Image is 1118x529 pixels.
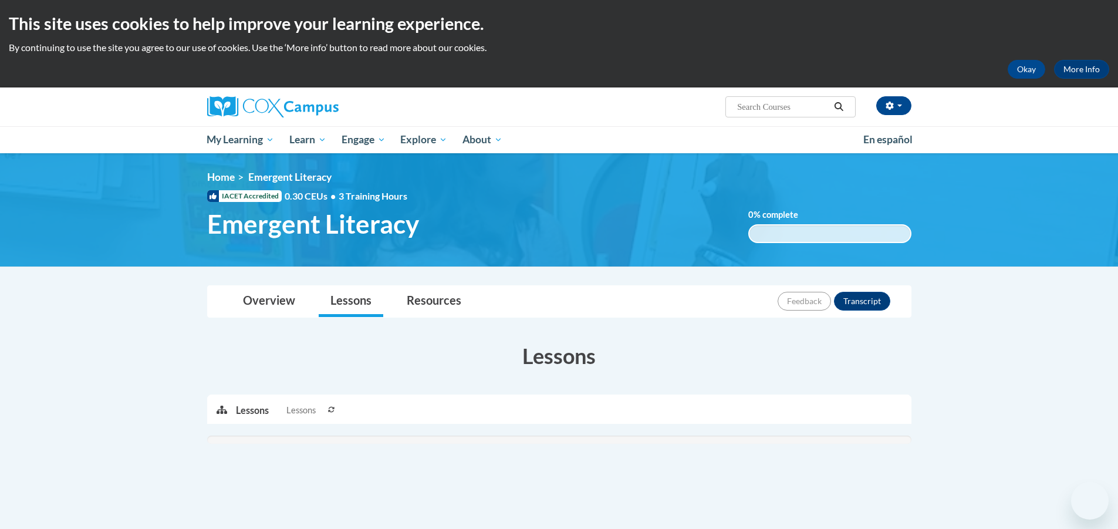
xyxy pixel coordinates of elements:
[876,96,911,115] button: Account Settings
[207,96,339,117] img: Cox Campus
[395,286,473,317] a: Resources
[1054,60,1109,79] a: More Info
[207,341,911,370] h3: Lessons
[334,126,393,153] a: Engage
[393,126,455,153] a: Explore
[330,190,336,201] span: •
[1008,60,1045,79] button: Okay
[748,210,754,220] span: 0
[286,404,316,417] span: Lessons
[319,286,383,317] a: Lessons
[863,133,913,146] span: En español
[207,190,282,202] span: IACET Accredited
[282,126,334,153] a: Learn
[207,171,235,183] a: Home
[736,100,830,114] input: Search Courses
[207,208,419,240] span: Emergent Literacy
[342,133,386,147] span: Engage
[207,133,274,147] span: My Learning
[289,133,326,147] span: Learn
[285,190,339,203] span: 0.30 CEUs
[231,286,307,317] a: Overview
[778,292,831,311] button: Feedback
[748,208,816,221] label: % complete
[856,127,920,152] a: En español
[339,190,407,201] span: 3 Training Hours
[9,41,1109,54] p: By continuing to use the site you agree to our use of cookies. Use the ‘More info’ button to read...
[190,126,929,153] div: Main menu
[462,133,502,147] span: About
[834,292,890,311] button: Transcript
[207,96,430,117] a: Cox Campus
[200,126,282,153] a: My Learning
[248,171,332,183] span: Emergent Literacy
[9,12,1109,35] h2: This site uses cookies to help improve your learning experience.
[400,133,447,147] span: Explore
[1071,482,1109,520] iframe: Button to launch messaging window
[455,126,510,153] a: About
[236,404,269,417] p: Lessons
[830,100,847,114] button: Search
